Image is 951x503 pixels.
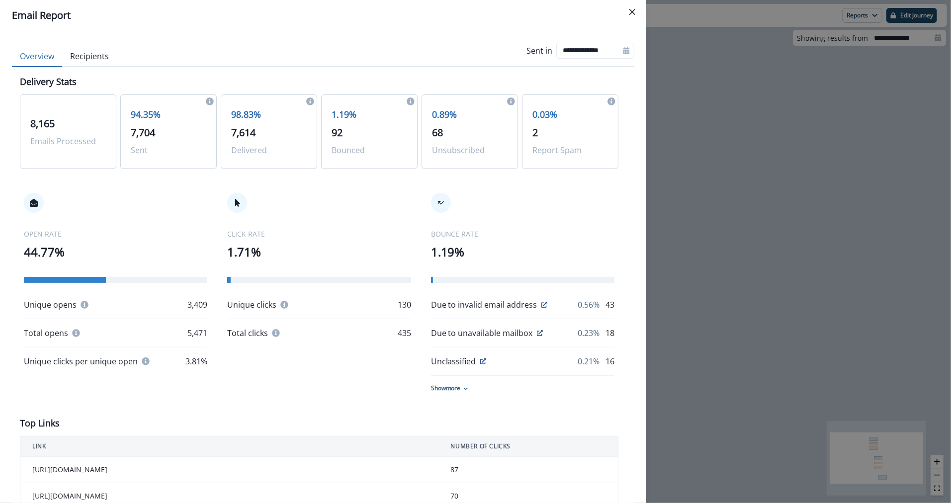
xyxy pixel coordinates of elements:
p: 0.89% [432,108,508,121]
span: 8,165 [30,117,55,130]
p: Delivery Stats [20,75,77,88]
p: Total clicks [227,327,268,339]
p: 5,471 [187,327,207,339]
th: LINK [20,436,439,457]
p: Show more [431,384,461,393]
p: 1.19% [332,108,407,121]
p: 1.19% [431,243,614,261]
td: [URL][DOMAIN_NAME] [20,457,439,483]
p: 3,409 [187,299,207,311]
p: Delivered [231,144,307,156]
p: Unsubscribed [432,144,508,156]
span: 68 [432,126,443,139]
p: Due to unavailable mailbox [431,327,533,339]
p: 0.23% [578,327,600,339]
p: 1.71% [227,243,411,261]
p: OPEN RATE [24,229,207,239]
p: 44.77% [24,243,207,261]
p: Total opens [24,327,68,339]
div: Email Report [12,8,634,23]
p: Due to invalid email address [431,299,537,311]
button: Overview [12,46,62,67]
p: BOUNCE RATE [431,229,614,239]
p: Unique clicks [227,299,276,311]
p: 18 [605,327,614,339]
p: Sent in [526,45,552,57]
span: 92 [332,126,343,139]
p: 0.21% [578,355,600,367]
p: 0.56% [578,299,600,311]
p: Report Spam [532,144,608,156]
p: Bounced [332,144,407,156]
p: 98.83% [231,108,307,121]
span: 7,614 [231,126,256,139]
p: Unique opens [24,299,77,311]
p: Sent [131,144,206,156]
p: Emails Processed [30,135,106,147]
td: 87 [439,457,618,483]
p: 0.03% [532,108,608,121]
p: 43 [605,299,614,311]
button: Close [624,4,640,20]
p: CLICK RATE [227,229,411,239]
p: 130 [398,299,411,311]
span: 7,704 [131,126,155,139]
p: 94.35% [131,108,206,121]
p: Unclassified [431,355,476,367]
p: 3.81% [185,355,207,367]
p: Top Links [20,417,60,430]
button: Recipients [62,46,117,67]
p: Unique clicks per unique open [24,355,138,367]
th: NUMBER OF CLICKS [439,436,618,457]
p: 435 [398,327,411,339]
p: 16 [605,355,614,367]
span: 2 [532,126,538,139]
